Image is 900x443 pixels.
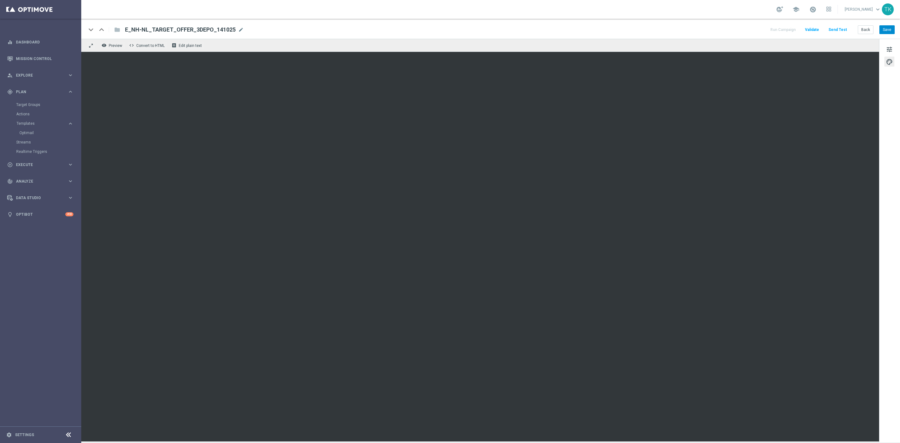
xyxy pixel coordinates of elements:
[102,43,107,48] i: remove_red_eye
[874,6,881,13] span: keyboard_arrow_down
[67,162,73,168] i: keyboard_arrow_right
[886,58,893,66] span: palette
[16,102,65,107] a: Target Groups
[16,109,81,119] div: Actions
[67,195,73,201] i: keyboard_arrow_right
[16,90,67,94] span: Plan
[7,179,74,184] button: track_changes Analyze keyboard_arrow_right
[67,121,73,127] i: keyboard_arrow_right
[827,26,848,34] button: Send Test
[7,73,74,78] button: person_search Explore keyboard_arrow_right
[16,206,65,223] a: Optibot
[67,178,73,184] i: keyboard_arrow_right
[238,27,244,33] span: mode_edit
[16,179,67,183] span: Analyze
[17,122,61,125] span: Templates
[7,195,74,200] button: Data Studio keyboard_arrow_right
[7,50,73,67] div: Mission Control
[7,179,67,184] div: Analyze
[16,163,67,167] span: Execute
[67,72,73,78] i: keyboard_arrow_right
[844,5,882,14] a: [PERSON_NAME]keyboard_arrow_down
[7,34,73,50] div: Dashboard
[7,212,13,217] i: lightbulb
[172,43,177,48] i: receipt
[7,162,67,168] div: Execute
[884,57,894,67] button: palette
[16,73,67,77] span: Explore
[65,212,73,216] div: +10
[7,212,74,217] button: lightbulb Optibot +10
[7,89,67,95] div: Plan
[886,45,893,53] span: tune
[16,119,81,138] div: Templates
[127,41,167,49] button: code Convert to HTML
[129,43,134,48] span: code
[7,39,13,45] i: equalizer
[16,121,74,126] button: Templates keyboard_arrow_right
[7,89,13,95] i: gps_fixed
[16,138,81,147] div: Streams
[7,162,13,168] i: play_circle_outline
[109,43,122,48] span: Preview
[125,26,236,33] span: E_NH-NL_TARGET_OFFER_3DEPO_141025
[16,140,65,145] a: Streams
[16,50,73,67] a: Mission Control
[7,179,13,184] i: track_changes
[7,195,67,201] div: Data Studio
[16,196,67,200] span: Data Studio
[882,3,894,15] div: TK
[16,100,81,109] div: Target Groups
[179,43,202,48] span: Edit plain text
[15,433,34,437] a: Settings
[884,44,894,54] button: tune
[7,73,13,78] i: person_search
[7,73,67,78] div: Explore
[16,112,65,117] a: Actions
[7,206,73,223] div: Optibot
[16,34,73,50] a: Dashboard
[170,41,205,49] button: receipt Edit plain text
[7,162,74,167] button: play_circle_outline Execute keyboard_arrow_right
[7,40,74,45] button: equalizer Dashboard
[792,6,799,13] span: school
[879,25,895,34] button: Save
[858,25,873,34] button: Back
[16,147,81,156] div: Realtime Triggers
[7,89,74,94] button: gps_fixed Plan keyboard_arrow_right
[804,26,820,34] button: Validate
[67,89,73,95] i: keyboard_arrow_right
[7,56,74,61] button: Mission Control
[19,128,81,138] div: Optimail
[805,28,819,32] span: Validate
[136,43,165,48] span: Convert to HTML
[16,149,65,154] a: Realtime Triggers
[100,41,125,49] button: remove_red_eye Preview
[19,130,65,135] a: Optimail
[17,122,67,125] div: Templates
[6,432,12,438] i: settings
